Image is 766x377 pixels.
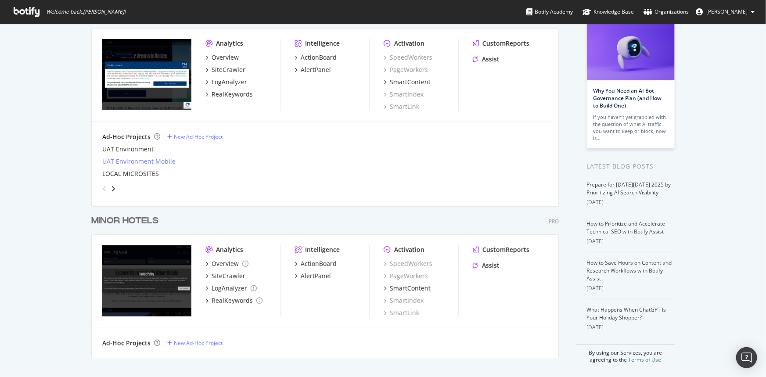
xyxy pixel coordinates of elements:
div: [DATE] [587,284,675,292]
div: AlertPanel [301,272,331,280]
a: SpeedWorkers [384,259,432,268]
div: ActionBoard [301,53,337,62]
div: Intelligence [305,39,340,48]
a: SmartIndex [384,90,424,99]
span: Welcome back, [PERSON_NAME] ! [46,8,126,15]
a: Why You Need an AI Bot Governance Plan (and How to Build One) [593,87,662,109]
a: How to Save Hours on Content and Research Workflows with Botify Assist [587,259,672,282]
div: Pro [549,218,559,225]
div: LogAnalyzer [212,284,247,293]
div: RealKeywords [212,90,253,99]
div: [DATE] [587,237,675,245]
div: Open Intercom Messenger [736,347,757,368]
img: https://www.minorhotels.com [102,245,191,316]
div: By using our Services, you are agreeing to the [576,345,675,363]
img: Why You Need an AI Bot Governance Plan (and How to Build One) [587,21,675,80]
div: CustomReports [482,245,529,254]
a: Terms of Use [628,356,661,363]
div: SiteCrawler [212,65,245,74]
a: SmartLink [384,102,419,111]
img: www.nh-hotels.com [102,39,191,110]
a: RealKeywords [205,90,253,99]
a: ActionBoard [295,259,337,268]
div: Intelligence [305,245,340,254]
a: AlertPanel [295,272,331,280]
a: RealKeywords [205,296,263,305]
a: MINOR HOTELS [91,215,162,227]
div: SmartContent [390,284,431,293]
button: [PERSON_NAME] [689,5,762,19]
a: LogAnalyzer [205,284,257,293]
div: SmartContent [390,78,431,86]
div: Ad-Hoc Projects [102,133,151,141]
div: Latest Blog Posts [587,162,675,171]
a: SmartLink [384,309,419,317]
div: CustomReports [482,39,529,48]
div: Assist [482,261,500,270]
a: New Ad-Hoc Project [167,339,223,347]
a: LOCAL MICROSITES [102,169,159,178]
div: SiteCrawler [212,272,245,280]
div: RealKeywords [212,296,253,305]
div: [DATE] [587,198,675,206]
div: AlertPanel [301,65,331,74]
div: Assist [482,55,500,64]
div: angle-left [99,182,110,196]
a: SmartContent [384,284,431,293]
div: New Ad-Hoc Project [174,339,223,347]
a: AlertPanel [295,65,331,74]
div: New Ad-Hoc Project [174,133,223,140]
a: New Ad-Hoc Project [167,133,223,140]
div: If you haven’t yet grappled with the question of what AI traffic you want to keep or block, now is… [593,114,668,142]
a: SmartContent [384,78,431,86]
a: How to Prioritize and Accelerate Technical SEO with Botify Assist [587,220,665,235]
a: PageWorkers [384,65,428,74]
div: Activation [394,39,424,48]
a: ActionBoard [295,53,337,62]
a: UAT Environment Mobile [102,157,176,166]
a: PageWorkers [384,272,428,280]
div: Analytics [216,39,243,48]
a: CustomReports [473,39,529,48]
a: LogAnalyzer [205,78,247,86]
a: CustomReports [473,245,529,254]
a: Overview [205,259,248,268]
a: What Happens When ChatGPT Is Your Holiday Shopper? [587,306,666,321]
a: Assist [473,261,500,270]
a: Prepare for [DATE][DATE] 2025 by Prioritizing AI Search Visibility [587,181,671,196]
div: angle-right [110,184,116,193]
span: Ruth Franco [706,8,748,15]
div: Ad-Hoc Projects [102,339,151,348]
div: MINOR HOTELS [91,215,158,227]
a: SpeedWorkers [384,53,432,62]
a: SiteCrawler [205,272,245,280]
a: Assist [473,55,500,64]
div: LogAnalyzer [212,78,247,86]
div: Analytics [216,245,243,254]
div: Overview [212,259,239,268]
div: Activation [394,245,424,254]
a: Overview [205,53,239,62]
div: ActionBoard [301,259,337,268]
div: Organizations [644,7,689,16]
div: Overview [212,53,239,62]
div: [DATE] [587,323,675,331]
a: SiteCrawler [205,65,245,74]
a: UAT Environment [102,145,154,154]
div: Botify Academy [526,7,573,16]
a: SmartIndex [384,296,424,305]
div: Knowledge Base [583,7,634,16]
